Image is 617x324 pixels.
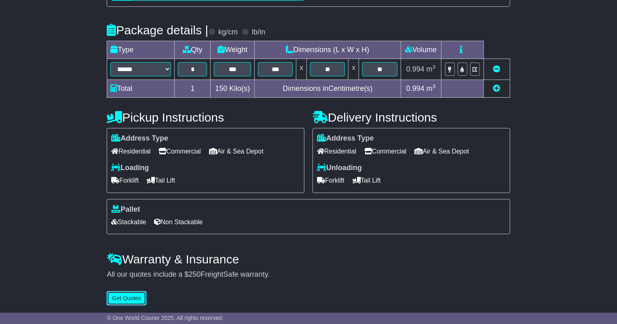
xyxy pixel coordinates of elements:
td: x [349,59,359,80]
span: m [427,65,436,73]
span: 0.994 [406,65,425,73]
span: Forklift [111,174,139,187]
span: Non Stackable [154,216,203,228]
td: Dimensions (L x W x H) [255,41,401,59]
td: x [296,59,307,80]
span: Air & Sea Depot [414,145,469,158]
sup: 3 [433,83,436,89]
a: Remove this item [493,65,501,73]
a: Add new item [493,84,501,93]
label: Pallet [111,205,140,214]
label: Address Type [317,134,374,143]
button: Get Quotes [107,291,146,305]
span: Residential [317,145,356,158]
span: Stackable [111,216,146,228]
span: Forklift [317,174,344,187]
label: Unloading [317,164,362,173]
label: Loading [111,164,149,173]
td: Qty [175,41,211,59]
h4: Warranty & Insurance [107,252,510,266]
span: 250 [188,270,201,278]
span: Tail Lift [147,174,175,187]
span: m [427,84,436,93]
span: 0.994 [406,84,425,93]
sup: 3 [433,64,436,70]
td: Kilo(s) [211,80,255,98]
span: Air & Sea Depot [209,145,264,158]
td: Volume [401,41,441,59]
span: Commercial [158,145,201,158]
label: lb/in [252,28,265,37]
h4: Pickup Instructions [107,111,304,124]
span: © One World Courier 2025. All rights reserved. [107,315,224,321]
td: Dimensions in Centimetre(s) [255,80,401,98]
span: Commercial [364,145,406,158]
label: kg/cm [218,28,238,37]
span: 150 [215,84,227,93]
div: All our quotes include a $ FreightSafe warranty. [107,270,510,279]
span: Tail Lift [353,174,381,187]
label: Address Type [111,134,168,143]
h4: Delivery Instructions [313,111,510,124]
td: Total [107,80,175,98]
td: Type [107,41,175,59]
td: Weight [211,41,255,59]
td: 1 [175,80,211,98]
h4: Package details | [107,23,208,37]
span: Residential [111,145,150,158]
